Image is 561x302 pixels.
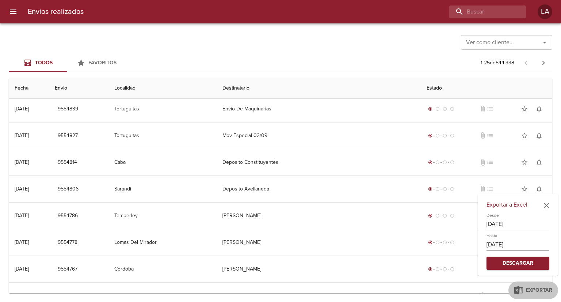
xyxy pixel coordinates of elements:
td: [PERSON_NAME] [217,229,420,256]
div: LA [538,4,552,19]
div: [DATE] [15,106,29,112]
span: Pagina siguiente [535,54,552,72]
th: Estado [421,78,552,99]
div: Generado [427,105,456,113]
span: attach_file [479,185,486,193]
span: star_border [521,185,528,193]
span: radio_button_unchecked [450,214,454,218]
button: Agregar a favoritos [517,102,532,116]
th: Envio [49,78,108,99]
span: radio_button_checked [428,107,432,111]
span: radio_button_unchecked [443,214,447,218]
span: 9554827 [58,131,78,140]
input: buscar [449,5,514,18]
span: No tiene documentos adjuntos [479,159,486,166]
button: Agregar a favoritos [517,182,532,196]
span: star_border [521,132,528,139]
span: notifications_none [535,159,543,166]
span: notifications_none [535,105,543,113]
span: radio_button_checked [428,133,432,138]
span: 9554806 [58,185,79,194]
span: No tiene documentos adjuntos [479,105,486,113]
span: No tiene pedido asociado [486,105,494,113]
span: 9554814 [58,158,77,167]
span: radio_button_checked [428,214,432,218]
span: radio_button_checked [428,187,432,191]
td: Cordoba [108,256,217,282]
span: radio_button_unchecked [435,107,440,111]
div: [DATE] [15,239,29,245]
span: radio_button_unchecked [443,107,447,111]
button: menu [4,3,22,20]
span: radio_button_unchecked [435,214,440,218]
div: [DATE] [15,132,29,139]
span: radio_button_unchecked [450,267,454,271]
button: Activar notificaciones [532,182,546,196]
button: 9554814 [55,156,80,169]
td: [PERSON_NAME] [217,203,420,229]
button: Agregar a favoritos [517,155,532,170]
div: [DATE] [15,186,29,192]
h6: Exportar a Excel [486,200,549,210]
button: 9554778 [55,236,80,249]
td: Tortuguitas [108,96,217,122]
span: 9554767 [58,265,77,274]
span: radio_button_unchecked [435,133,440,138]
td: [PERSON_NAME] [217,256,420,282]
label: Desde [486,213,499,218]
td: Caba [108,149,217,175]
div: Generado [427,292,456,299]
span: radio_button_unchecked [435,240,440,245]
div: Generado [427,265,456,273]
span: radio_button_checked [428,160,432,165]
span: radio_button_unchecked [443,267,447,271]
div: Tabs Envios [9,54,126,72]
div: [DATE] [15,159,29,165]
span: star_border [521,105,528,113]
button: 9554767 [55,263,80,276]
span: 9554778 [58,238,77,247]
div: Generado [427,132,456,139]
span: radio_button_checked [428,267,432,271]
button: 9554839 [55,102,81,116]
div: [DATE] [15,212,29,219]
span: radio_button_unchecked [450,107,454,111]
span: radio_button_unchecked [450,187,454,191]
div: Generado [427,185,456,193]
td: Lomas Del Mirador [108,229,217,256]
button: Activar notificaciones [532,155,546,170]
th: Fecha [9,78,49,99]
td: Temperley [108,203,217,229]
span: 9554839 [58,105,78,114]
button: 9554806 [55,182,81,196]
span: Favoritos [88,60,117,66]
div: Generado [427,239,456,246]
button: 9554786 [55,209,81,223]
td: Tortuguitas [108,122,217,149]
span: radio_button_unchecked [435,267,440,271]
div: [DATE] [15,266,29,272]
td: Envio De Maquinarias [217,96,420,122]
div: Generado [427,212,456,219]
span: notifications_none [535,185,543,193]
button: Descargar [486,257,549,270]
td: Sarandi [108,176,217,202]
span: radio_button_unchecked [435,187,440,191]
span: radio_button_unchecked [443,133,447,138]
button: Activar notificaciones [532,102,546,116]
button: 9554827 [55,129,81,143]
span: radio_button_unchecked [435,160,440,165]
button: Activar notificaciones [532,128,546,143]
div: Generado [427,159,456,166]
span: No tiene documentos adjuntos [479,292,486,299]
td: Mov Especial 02/09 [217,122,420,149]
h6: Envios realizados [28,6,84,18]
span: No tiene documentos adjuntos [479,132,486,139]
span: radio_button_unchecked [443,187,447,191]
span: Descargar [492,259,543,268]
span: No tiene pedido asociado [486,159,494,166]
div: [DATE] [15,292,29,299]
span: radio_button_checked [428,240,432,245]
button: Agregar a favoritos [517,128,532,143]
span: No tiene pedido asociado [486,292,494,299]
